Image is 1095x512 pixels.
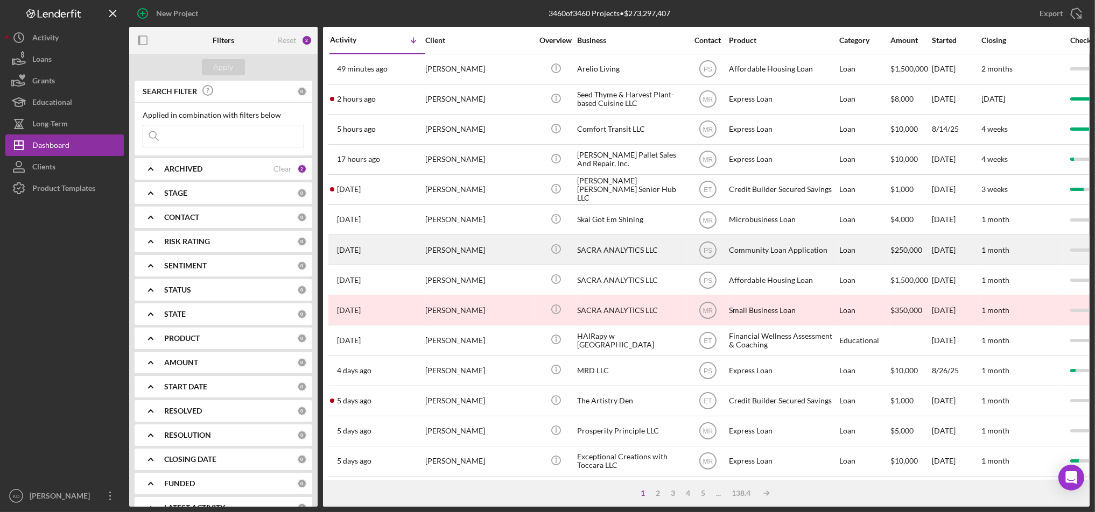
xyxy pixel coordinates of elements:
time: 1 month [981,245,1009,254]
div: [PERSON_NAME] [425,115,533,144]
div: Credit Builder Secured Savings [729,387,837,415]
div: Applied in combination with filters below [143,111,304,119]
div: Export [1040,3,1063,24]
div: Nexgen Staffing LLC [577,477,685,506]
div: 0 [297,285,307,295]
div: 0 [297,454,307,464]
div: [PERSON_NAME] [425,85,533,113]
text: PS [703,367,712,375]
div: [PERSON_NAME] [27,485,97,509]
div: Loan [839,417,889,445]
text: MR [703,126,713,133]
time: 2025-08-29 17:05 [337,366,371,375]
div: 2 [650,489,665,497]
div: $1,000 [890,387,931,415]
div: [PERSON_NAME] [425,417,533,445]
div: Category [839,36,889,45]
time: 2025-09-01 03:01 [337,276,361,285]
div: [PERSON_NAME] [PERSON_NAME] Senior Hub LLC [577,175,685,204]
a: Loans [5,48,124,70]
time: 1 month [981,456,1009,465]
time: 2025-08-31 14:23 [337,336,361,345]
div: [DATE] [932,387,980,415]
div: Comfort Transit LLC [577,115,685,144]
div: 0 [297,261,307,271]
button: Activity [5,27,124,48]
div: Express Loan [729,447,837,475]
div: Loan [839,55,889,83]
div: $10,000 [890,447,931,475]
div: Loan [839,85,889,113]
div: Loan [839,175,889,204]
div: 4 [680,489,696,497]
button: KD[PERSON_NAME] [5,485,124,507]
time: 2 months [981,64,1013,73]
div: [PERSON_NAME] [425,387,533,415]
div: Loan [839,296,889,324]
div: Reset [278,36,296,45]
div: Loan [839,115,889,144]
div: $1,500,000 [890,55,931,83]
div: Seed Thyme & Harvest Plant-based Cuisine LLC [577,85,685,113]
div: Educational [32,91,72,116]
div: Closing [981,36,1062,45]
time: 1 month [981,426,1009,435]
text: ET [704,186,712,194]
div: [DATE] [932,55,980,83]
div: 0 [297,430,307,440]
div: Clear [273,165,292,173]
div: [PERSON_NAME] [425,175,533,204]
div: 0 [297,87,307,96]
button: Product Templates [5,177,124,199]
div: 0 [297,406,307,416]
div: 5 [696,489,711,497]
time: 2025-09-02 12:04 [337,125,376,133]
div: Product Templates [32,177,95,202]
b: STAGE [164,189,187,197]
b: CLOSING DATE [164,455,216,464]
div: Started [932,36,980,45]
div: $250,000 [890,236,931,264]
div: ... [711,489,726,497]
div: Small Business Loan [729,296,837,324]
div: 0 [297,333,307,343]
div: 0 [297,212,307,222]
time: 1 month [981,275,1009,285]
button: Apply [202,59,245,75]
div: Loan [839,236,889,264]
div: [PERSON_NAME] [425,55,533,83]
button: Grants [5,70,124,91]
div: Exceptional Creations with Toccara LLC [577,447,685,475]
div: Client [425,36,533,45]
button: New Project [129,3,209,24]
time: 2025-08-29 00:18 [337,396,371,405]
b: CONTACT [164,213,199,222]
div: MRD LLC [577,356,685,385]
text: MR [703,307,713,314]
div: Amount [890,36,931,45]
div: Arelio Living [577,55,685,83]
time: 2025-09-02 00:05 [337,155,380,163]
div: Loan [839,447,889,475]
div: SACRA ANALYTICS LLC [577,266,685,294]
div: Affordable Housing Loan [729,55,837,83]
div: Apply [214,59,234,75]
div: Grants [32,70,55,94]
b: STATE [164,310,186,318]
time: 4 weeks [981,124,1008,133]
text: MR [703,156,713,163]
div: [DATE] [932,266,980,294]
div: [PERSON_NAME] [425,447,533,475]
text: MR [703,458,713,465]
b: RISK RATING [164,237,210,246]
div: [DATE] [932,205,980,234]
div: Affordable Housing Loan [729,266,837,294]
text: ET [704,397,712,405]
div: Loan [839,387,889,415]
div: HAIRapy w [GEOGRAPHIC_DATA] [577,326,685,354]
b: ARCHIVED [164,165,202,173]
div: $350,000 [890,296,931,324]
div: Dashboard [32,134,69,159]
